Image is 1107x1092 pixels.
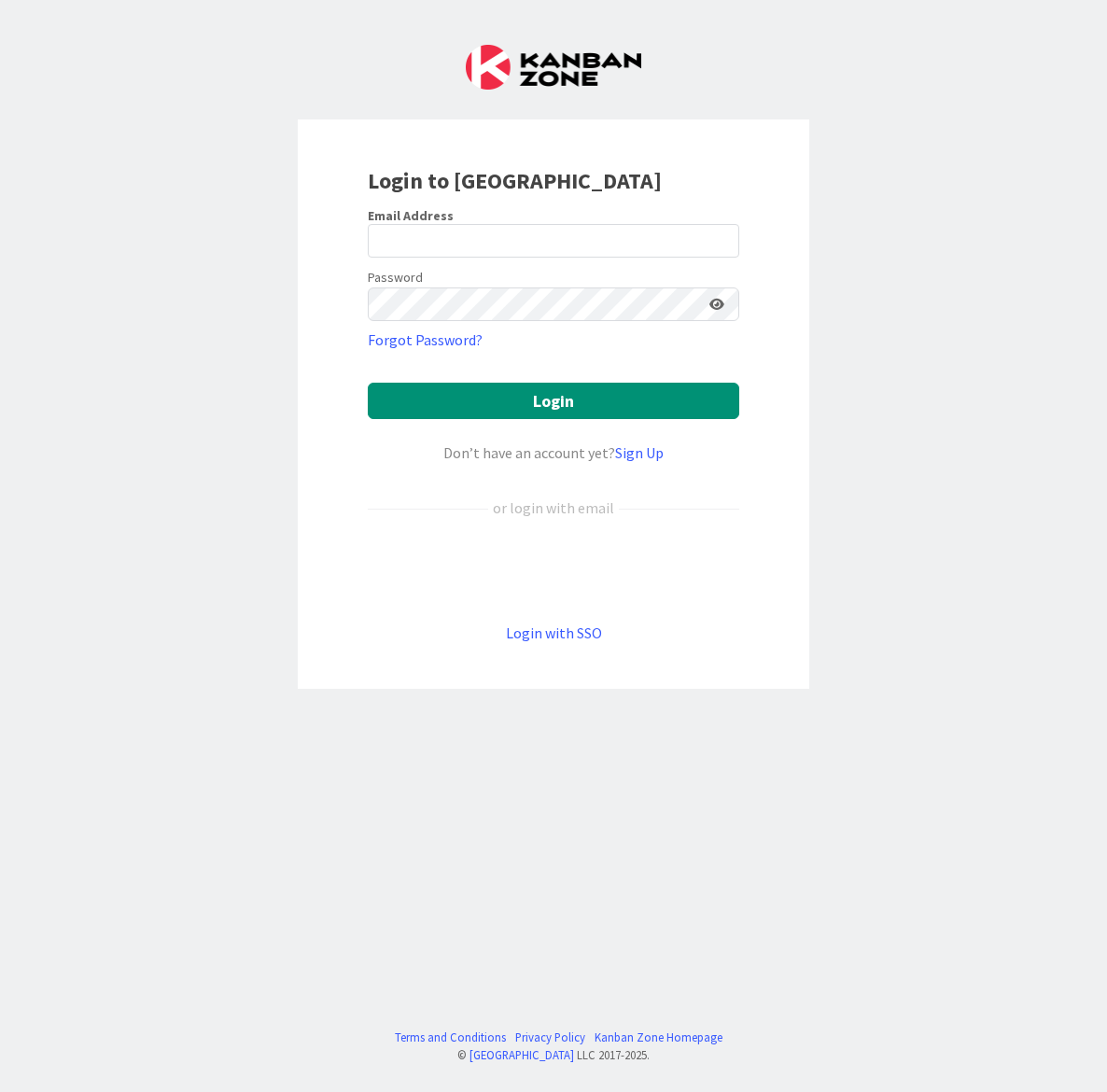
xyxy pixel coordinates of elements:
[466,45,641,90] img: Kanban Zone
[395,1029,506,1046] a: Terms and Conditions
[515,1029,585,1046] a: Privacy Policy
[368,383,739,419] button: Login
[506,623,602,642] a: Login with SSO
[368,207,454,224] label: Email Address
[368,441,739,464] div: Don’t have an account yet?
[358,550,749,591] iframe: Knop Inloggen met Google
[385,1046,722,1064] div: © LLC 2017- 2025 .
[615,443,664,462] a: Sign Up
[469,1047,574,1062] a: [GEOGRAPHIC_DATA]
[368,268,423,287] label: Password
[368,329,483,351] a: Forgot Password?
[368,166,662,195] b: Login to [GEOGRAPHIC_DATA]
[595,1029,722,1046] a: Kanban Zone Homepage
[488,497,619,519] div: or login with email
